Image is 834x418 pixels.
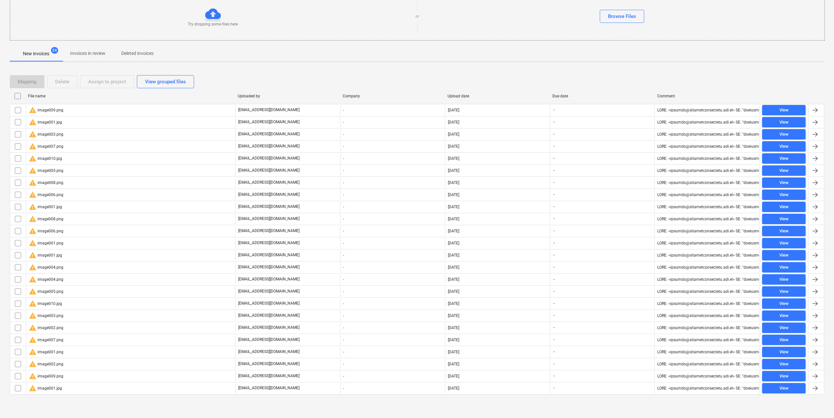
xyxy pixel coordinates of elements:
span: - [553,107,555,113]
span: warning [29,227,37,235]
div: image007.png [29,336,63,344]
div: image001.jpg [29,118,62,126]
div: View [779,276,789,283]
button: View [762,141,806,152]
div: View [779,240,789,247]
button: View [762,286,806,297]
div: image001.png [29,239,63,247]
div: image003.png [29,130,63,138]
div: View [779,215,789,223]
div: [DATE] [448,313,459,318]
div: image005.png [29,288,63,295]
div: image009.png [29,372,63,380]
span: - [553,349,555,355]
span: - [553,168,555,173]
button: View [762,177,806,188]
div: [DATE] [448,362,459,366]
span: warning [29,191,37,199]
span: - [553,119,555,125]
span: warning [29,130,37,138]
button: View [762,202,806,212]
p: [EMAIL_ADDRESS][DOMAIN_NAME] [238,361,300,367]
div: - [340,226,445,236]
span: warning [29,155,37,162]
span: warning [29,179,37,187]
span: - [553,313,555,318]
span: warning [29,263,37,271]
span: - [553,289,555,294]
div: Browse Files [608,12,636,21]
button: View [762,214,806,224]
button: View [762,165,806,176]
span: - [553,337,555,343]
div: View grouped files [145,77,186,86]
button: View [762,383,806,393]
span: - [553,216,555,222]
div: image007.png [29,142,63,150]
p: [EMAIL_ADDRESS][DOMAIN_NAME] [238,204,300,209]
p: [EMAIL_ADDRESS][DOMAIN_NAME] [238,240,300,246]
div: View [779,348,789,356]
div: View [779,107,789,114]
div: [DATE] [448,132,459,137]
div: [DATE] [448,301,459,306]
div: image001.jpg [29,251,62,259]
span: - [553,325,555,330]
button: View [762,190,806,200]
div: image005.png [29,167,63,175]
div: View [779,227,789,235]
iframe: Chat Widget [801,387,834,418]
div: View [779,336,789,344]
p: or [416,14,419,19]
p: [EMAIL_ADDRESS][DOMAIN_NAME] [238,119,300,125]
div: Company [343,94,442,98]
div: image001.jpg [29,203,62,211]
div: - [340,190,445,200]
span: warning [29,167,37,175]
div: View [779,324,789,332]
p: Invoices in review [70,50,106,57]
div: View [779,203,789,211]
div: - [340,141,445,152]
div: [DATE] [448,180,459,185]
div: View [779,360,789,368]
div: - [340,323,445,333]
p: [EMAIL_ADDRESS][DOMAIN_NAME] [238,301,300,306]
div: [DATE] [448,108,459,112]
span: warning [29,336,37,344]
p: [EMAIL_ADDRESS][DOMAIN_NAME] [238,289,300,294]
p: [EMAIL_ADDRESS][DOMAIN_NAME] [238,143,300,149]
div: [DATE] [448,277,459,282]
div: View [779,167,789,175]
div: [DATE] [448,144,459,149]
div: [DATE] [448,265,459,270]
span: - [553,240,555,246]
button: Browse Files [600,10,644,23]
div: [DATE] [448,120,459,125]
div: - [340,238,445,248]
div: [DATE] [448,229,459,233]
p: New invoices [23,50,49,57]
div: - [340,177,445,188]
span: warning [29,288,37,295]
span: warning [29,118,37,126]
div: image010.jpg [29,155,62,162]
div: - [340,105,445,115]
div: - [340,165,445,176]
p: [EMAIL_ADDRESS][DOMAIN_NAME] [238,228,300,234]
p: [EMAIL_ADDRESS][DOMAIN_NAME] [238,156,300,161]
span: warning [29,324,37,332]
p: [EMAIL_ADDRESS][DOMAIN_NAME] [238,349,300,355]
div: image008.png [29,179,63,187]
p: [EMAIL_ADDRESS][DOMAIN_NAME] [238,180,300,185]
div: image002.png [29,360,63,368]
p: [EMAIL_ADDRESS][DOMAIN_NAME] [238,107,300,113]
span: warning [29,360,37,368]
p: [EMAIL_ADDRESS][DOMAIN_NAME] [238,252,300,258]
span: - [553,204,555,209]
p: [EMAIL_ADDRESS][DOMAIN_NAME] [238,325,300,330]
span: - [553,252,555,258]
div: image001.jpg [29,384,62,392]
div: Comment [657,94,757,98]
